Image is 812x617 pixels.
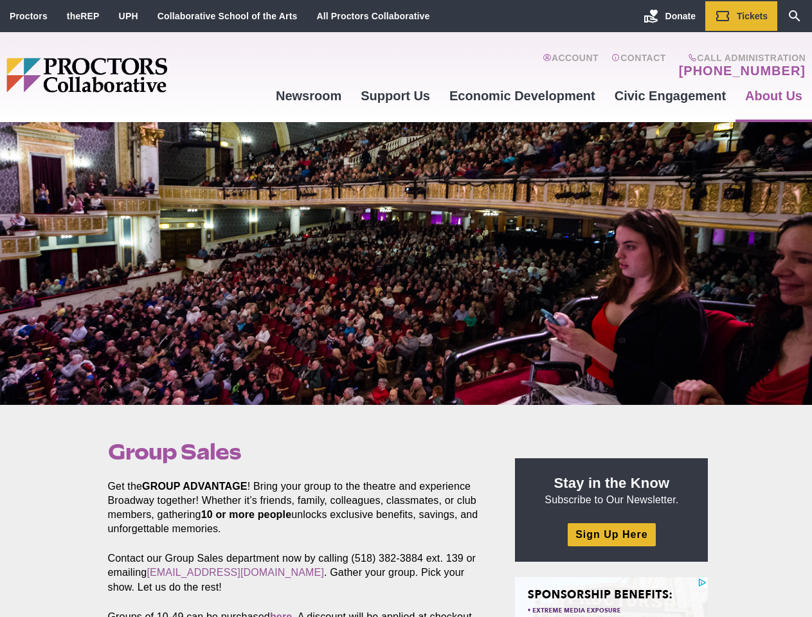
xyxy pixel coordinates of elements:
p: Get the ! Bring your group to the theatre and experience Broadway together! Whether it’s friends,... [108,479,486,536]
h1: Group Sales [108,440,486,464]
strong: 10 or more people [201,509,292,520]
a: Support Us [351,78,440,113]
a: Collaborative School of the Arts [158,11,298,21]
strong: Stay in the Know [554,475,670,491]
span: Tickets [737,11,768,21]
span: Call Administration [675,53,806,63]
a: Donate [634,1,705,31]
span: Donate [665,11,696,21]
p: Subscribe to Our Newsletter. [530,474,692,507]
a: Sign Up Here [568,523,655,546]
a: Search [777,1,812,31]
img: Proctors logo [6,58,266,93]
a: Account [543,53,599,78]
a: Newsroom [266,78,351,113]
a: Economic Development [440,78,605,113]
a: UPH [119,11,138,21]
a: Civic Engagement [605,78,735,113]
a: [EMAIL_ADDRESS][DOMAIN_NAME] [147,567,324,578]
a: All Proctors Collaborative [316,11,429,21]
strong: GROUP ADVANTAGE [142,481,248,492]
a: Tickets [705,1,777,31]
a: Proctors [10,11,48,21]
a: theREP [67,11,100,21]
a: Contact [611,53,666,78]
p: Contact our Group Sales department now by calling (518) 382-3884 ext. 139 or emailing . Gather yo... [108,551,486,594]
a: About Us [735,78,812,113]
a: [PHONE_NUMBER] [679,63,806,78]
